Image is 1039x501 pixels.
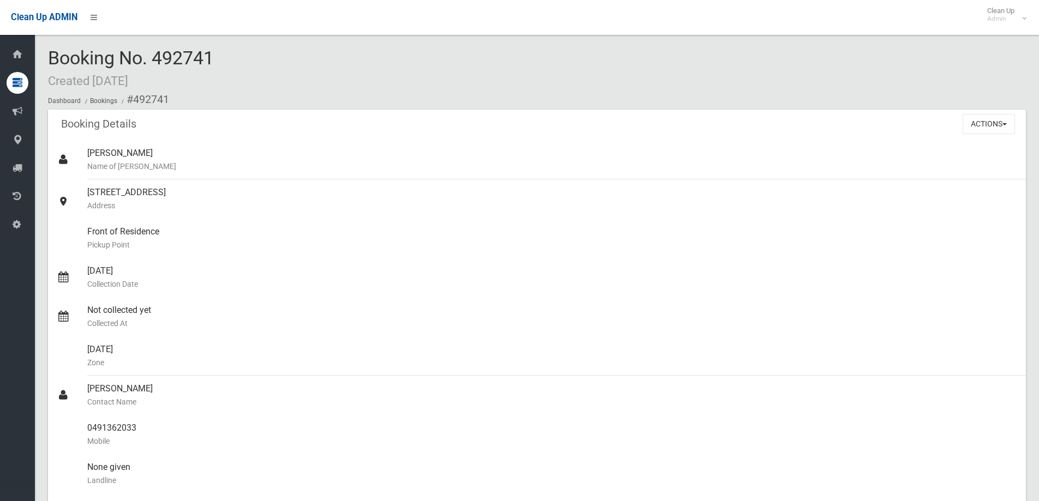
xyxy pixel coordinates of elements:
div: [DATE] [87,258,1017,297]
a: Bookings [90,97,117,105]
span: Clean Up [982,7,1025,23]
span: Booking No. 492741 [48,47,214,89]
small: Collection Date [87,277,1017,291]
div: 0491362033 [87,415,1017,454]
small: Collected At [87,317,1017,330]
header: Booking Details [48,113,149,135]
small: Mobile [87,434,1017,448]
small: Pickup Point [87,238,1017,251]
div: Front of Residence [87,219,1017,258]
small: Admin [987,15,1014,23]
small: Contact Name [87,395,1017,408]
small: Zone [87,356,1017,369]
span: Clean Up ADMIN [11,12,77,22]
small: Created [DATE] [48,74,128,88]
div: [DATE] [87,336,1017,376]
div: None given [87,454,1017,493]
div: Not collected yet [87,297,1017,336]
small: Landline [87,474,1017,487]
button: Actions [963,114,1015,134]
small: Name of [PERSON_NAME] [87,160,1017,173]
div: [PERSON_NAME] [87,140,1017,179]
small: Address [87,199,1017,212]
li: #492741 [119,89,169,110]
div: [STREET_ADDRESS] [87,179,1017,219]
a: Dashboard [48,97,81,105]
div: [PERSON_NAME] [87,376,1017,415]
